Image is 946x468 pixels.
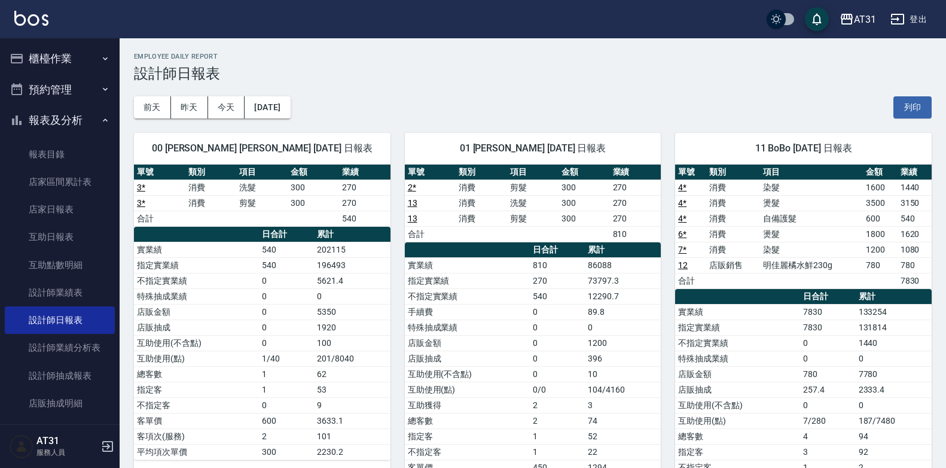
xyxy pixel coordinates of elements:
td: 互助獲得 [405,397,530,413]
th: 單號 [134,165,185,180]
td: 1620 [898,226,932,242]
td: 總客數 [134,366,259,382]
table: a dense table [134,227,390,460]
td: 104/4160 [585,382,661,397]
button: 報表及分析 [5,105,115,136]
td: 染髮 [760,180,863,195]
td: 消費 [706,211,760,226]
span: 01 [PERSON_NAME] [DATE] 日報表 [419,142,647,154]
td: 101 [314,429,390,444]
td: 7780 [856,366,932,382]
td: 600 [259,413,314,429]
td: 互助使用(點) [405,382,530,397]
th: 日合計 [530,242,585,258]
td: 0 [585,320,661,335]
td: 店販抽成 [675,382,800,397]
td: 7830 [800,320,855,335]
td: 客單價 [134,413,259,429]
td: 12290.7 [585,288,661,304]
td: 特殊抽成業績 [134,288,259,304]
td: 3 [585,397,661,413]
button: 登出 [886,8,932,31]
button: 昨天 [171,96,208,118]
td: 1 [259,382,314,397]
td: 2230.2 [314,444,390,460]
td: 270 [610,211,661,226]
td: 540 [259,257,314,273]
td: 消費 [456,180,507,195]
td: 燙髮 [760,226,863,242]
td: 7/280 [800,413,855,429]
td: 0 [259,335,314,351]
button: 前天 [134,96,171,118]
th: 金額 [863,165,897,180]
td: 810 [610,226,661,242]
td: 合計 [675,273,706,288]
td: 202115 [314,242,390,257]
td: 0 [259,304,314,320]
td: 店販金額 [134,304,259,320]
td: 1600 [863,180,897,195]
td: 810 [530,257,585,273]
td: 不指定實業績 [675,335,800,351]
th: 日合計 [259,227,314,242]
td: 9 [314,397,390,413]
td: 互助使用(不含點) [675,397,800,413]
a: 報表目錄 [5,141,115,168]
td: 1/40 [259,351,314,366]
td: 196493 [314,257,390,273]
th: 業績 [898,165,932,180]
td: 染髮 [760,242,863,257]
td: 店販抽成 [134,320,259,335]
p: 服務人員 [36,447,97,458]
a: 互助日報表 [5,223,115,251]
td: 270 [339,195,390,211]
td: 指定客 [405,429,530,444]
a: 店家日報表 [5,196,115,223]
button: save [805,7,829,31]
td: 剪髮 [236,195,288,211]
td: 201/8040 [314,351,390,366]
td: 0 [800,397,855,413]
td: 洗髮 [507,195,559,211]
td: 0 [530,366,585,382]
td: 消費 [185,180,237,195]
h3: 設計師日報表 [134,65,932,82]
img: Person [10,434,33,458]
td: 洗髮 [236,180,288,195]
td: 1 [530,444,585,460]
td: 1440 [898,180,932,195]
table: a dense table [675,165,932,289]
td: 指定實業績 [134,257,259,273]
td: 消費 [706,195,760,211]
th: 項目 [507,165,559,180]
td: 270 [610,180,661,195]
td: 22 [585,444,661,460]
td: 3500 [863,195,897,211]
td: 互助使用(不含點) [134,335,259,351]
td: 10 [585,366,661,382]
td: 特殊抽成業績 [675,351,800,366]
table: a dense table [405,165,661,242]
th: 項目 [236,165,288,180]
table: a dense table [134,165,390,227]
td: 187/7480 [856,413,932,429]
td: 1080 [898,242,932,257]
td: 不指定實業績 [405,288,530,304]
a: 店販抽成明細 [5,390,115,417]
td: 店販金額 [405,335,530,351]
a: 12 [678,260,688,270]
td: 0 [800,335,855,351]
td: 平均項次單價 [134,444,259,460]
th: 類別 [185,165,237,180]
td: 剪髮 [507,211,559,226]
td: 5621.4 [314,273,390,288]
td: 270 [610,195,661,211]
td: 0 [530,304,585,320]
th: 金額 [559,165,610,180]
td: 0/0 [530,382,585,397]
td: 剪髮 [507,180,559,195]
th: 日合計 [800,289,855,305]
td: 100 [314,335,390,351]
button: 櫃檯作業 [5,43,115,74]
